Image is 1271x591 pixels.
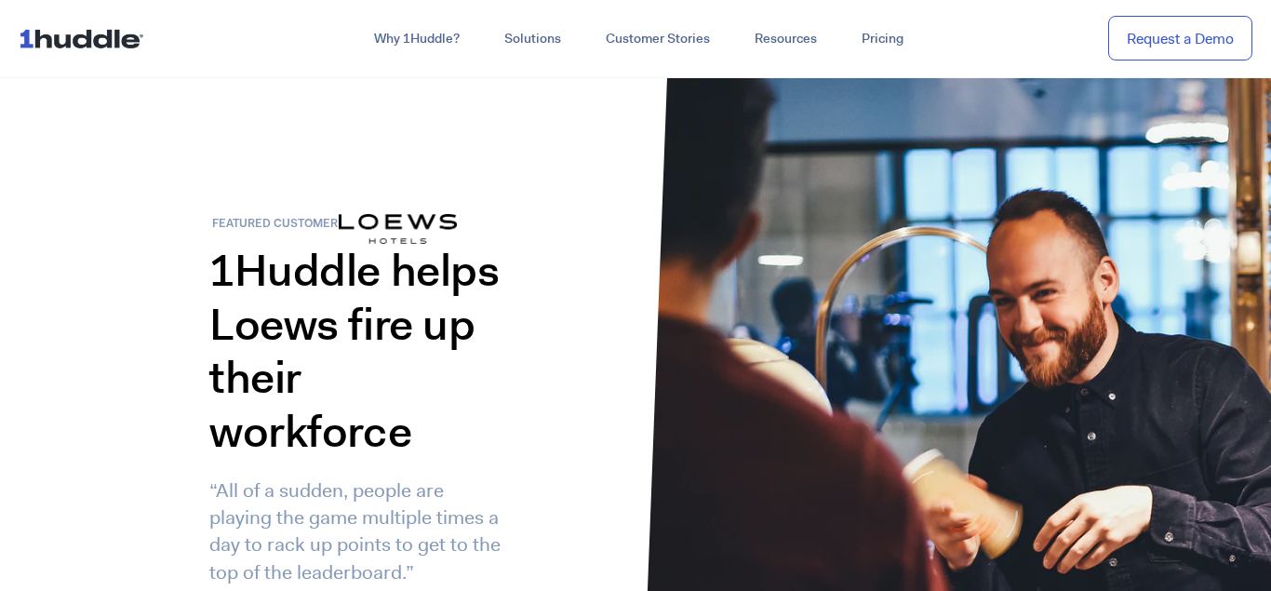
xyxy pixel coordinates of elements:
a: Pricing [839,22,926,56]
a: Solutions [482,22,583,56]
h6: Featured customer [212,219,340,230]
a: Resources [732,22,839,56]
a: Why 1Huddle? [352,22,482,56]
img: ... [19,20,152,56]
a: Customer Stories [583,22,732,56]
a: Request a Demo [1108,16,1252,61]
h1: 1Huddle helps Loews fire up their workforce [209,244,502,458]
